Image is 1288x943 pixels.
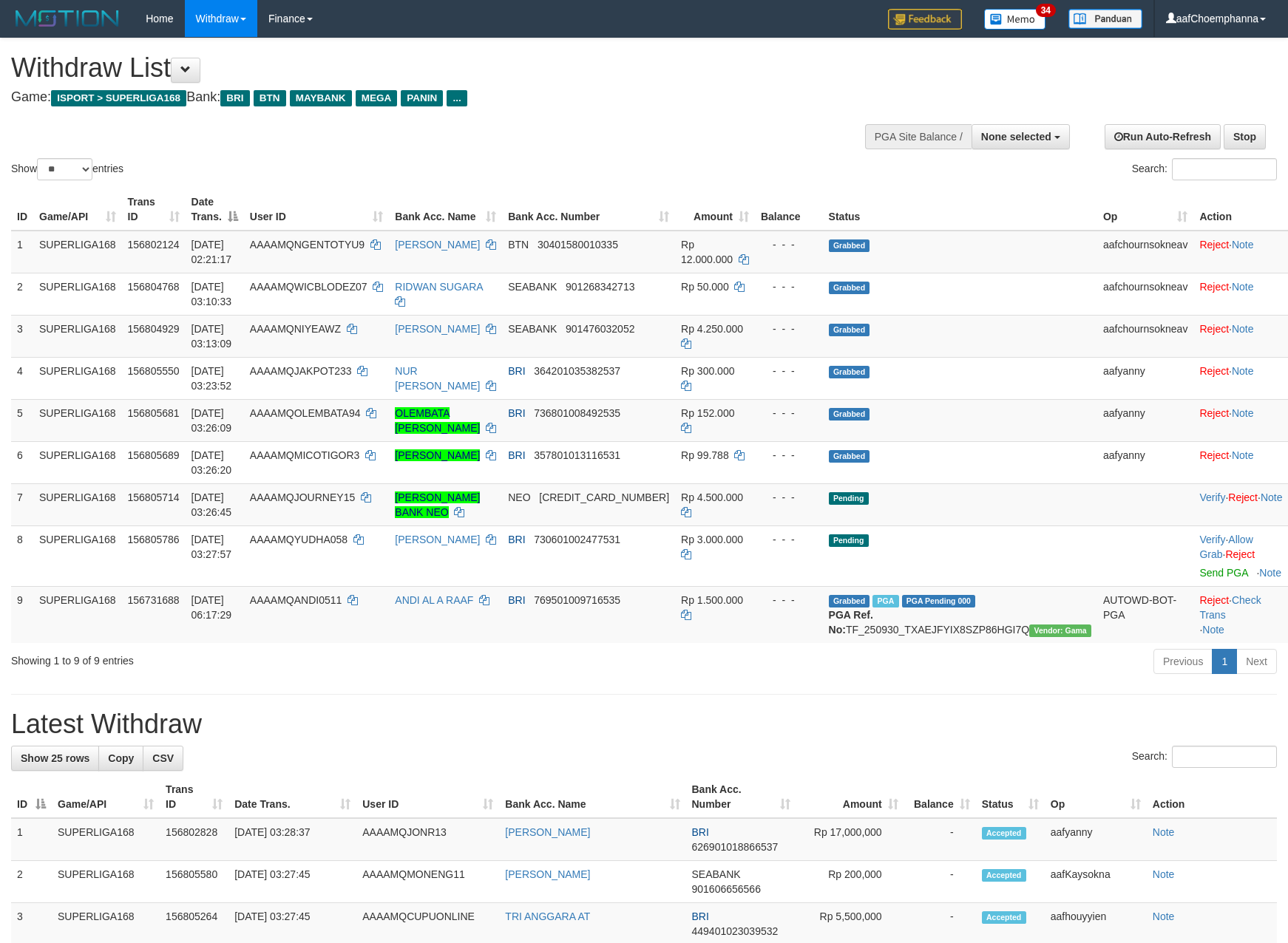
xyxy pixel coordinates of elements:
span: BRI [508,594,525,606]
a: [PERSON_NAME] [395,449,480,461]
a: Previous [1153,649,1213,674]
span: Grabbed [829,324,870,336]
span: BRI [508,365,525,377]
a: Check Trans [1199,594,1261,621]
td: · [1193,231,1288,273]
span: MAYBANK [290,90,352,106]
a: Run Auto-Refresh [1105,124,1221,149]
span: Copy 30401580010335 to clipboard [538,239,618,251]
span: Copy 736801008492535 to clipboard [534,407,620,419]
td: AUTOWD-BOT-PGA [1097,586,1193,643]
a: [PERSON_NAME] [505,868,590,880]
a: Show 25 rows [11,746,99,771]
span: Rp 300.000 [681,365,734,377]
div: - - - [761,448,817,463]
span: Rp 99.788 [681,449,729,461]
th: Game/API: activate to sort column ascending [52,776,160,818]
a: Send PGA [1199,567,1247,579]
td: 1 [11,818,52,861]
span: Copy 626901018866537 to clipboard [692,841,779,853]
a: CSV [143,746,183,771]
span: [DATE] 03:13:09 [191,323,232,350]
a: [PERSON_NAME] BANK NEO [395,491,480,518]
td: · [1193,357,1288,399]
td: · [1193,315,1288,357]
td: 5 [11,399,33,441]
a: Note [1153,868,1175,880]
label: Search: [1132,158,1277,180]
a: Stop [1224,124,1266,149]
td: aafyanny [1097,357,1193,399]
span: Copy [108,752,134,764]
a: TRI ANGGARA AT [505,910,590,922]
span: Pending [829,492,869,505]
td: 6 [11,441,33,483]
a: Next [1236,649,1277,674]
td: SUPERLIGA168 [33,441,122,483]
div: - - - [761,406,817,421]
span: [DATE] 03:26:45 [191,491,232,518]
td: aafyanny [1097,441,1193,483]
td: aafchournsokneav [1097,315,1193,357]
th: Bank Acc. Name: activate to sort column ascending [499,776,685,818]
span: 156804768 [128,281,180,293]
span: AAAAMQJAKPOT233 [250,365,352,377]
span: AAAAMQOLEMBATA94 [250,407,361,419]
span: 34 [1036,4,1056,17]
label: Search: [1132,746,1277,768]
span: CSV [152,752,174,764]
span: Grabbed [829,239,870,252]
img: panduan.png [1068,9,1142,29]
th: Amount: activate to sort column ascending [675,188,755,231]
a: Note [1202,624,1224,636]
td: aafyanny [1097,399,1193,441]
a: Reject [1199,449,1229,461]
span: · [1199,534,1253,560]
a: Note [1232,365,1254,377]
th: Amount: activate to sort column ascending [796,776,904,818]
td: SUPERLIGA168 [33,483,122,525]
span: Copy 357801013116531 to clipboard [534,449,620,461]
a: RIDWAN SUGARA [395,281,483,293]
a: Reject [1199,594,1229,606]
td: TF_250930_TXAEJFYIX8SZP86HGI7Q [823,586,1097,643]
a: Allow Grab [1199,534,1253,560]
h1: Withdraw List [11,53,844,83]
a: [PERSON_NAME] [395,534,480,545]
span: Copy 901606656566 to clipboard [692,883,761,895]
span: BRI [692,826,709,838]
th: Bank Acc. Number: activate to sort column ascending [502,188,675,231]
a: Verify [1199,534,1225,545]
a: [PERSON_NAME] [505,826,590,838]
b: PGA Ref. No: [829,609,873,636]
th: Trans ID: activate to sort column ascending [160,776,228,818]
span: Marked by aafromsomean [872,595,898,607]
span: [DATE] 03:23:52 [191,365,232,392]
span: [DATE] 03:26:20 [191,449,232,476]
input: Search: [1172,746,1277,768]
span: SEABANK [508,323,557,335]
td: · [1193,399,1288,441]
th: User ID: activate to sort column ascending [244,188,389,231]
h4: Game: Bank: [11,90,844,105]
a: OLEMBATA [PERSON_NAME] [395,407,480,434]
span: Rp 1.500.000 [681,594,743,606]
span: 156804929 [128,323,180,335]
span: BRI [508,449,525,461]
span: Rp 4.250.000 [681,323,743,335]
a: [PERSON_NAME] [395,323,480,335]
span: BTN [508,239,529,251]
a: Note [1153,910,1175,922]
td: 2 [11,273,33,315]
span: 156805786 [128,534,180,545]
span: BRI [692,910,709,922]
div: - - - [761,593,817,607]
th: Bank Acc. Number: activate to sort column ascending [686,776,796,818]
td: Rp 17,000,000 [796,818,904,861]
th: Action [1193,188,1288,231]
a: Note [1232,449,1254,461]
a: Note [1232,239,1254,251]
span: Pending [829,534,869,547]
div: PGA Site Balance / [865,124,972,149]
h1: Latest Withdraw [11,709,1277,739]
